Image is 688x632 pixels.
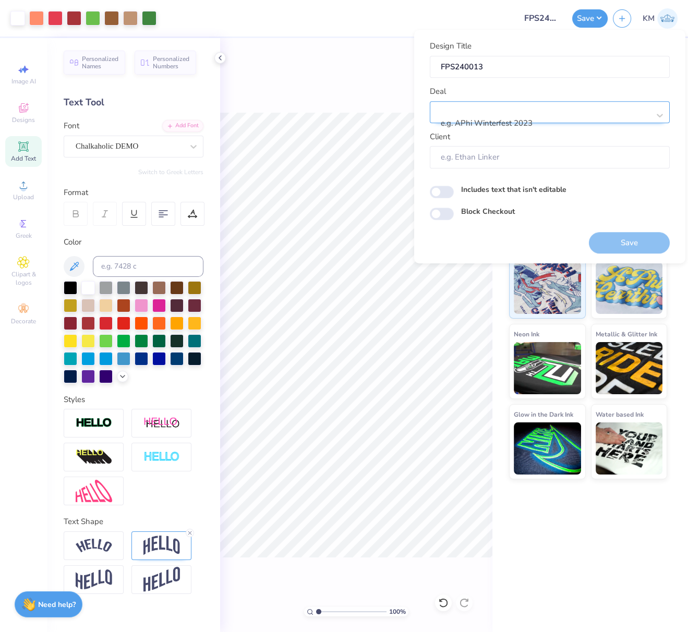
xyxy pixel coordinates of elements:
[76,480,112,502] img: Free Distort
[64,394,203,406] div: Styles
[461,184,566,195] label: Includes text that isn't editable
[643,13,655,25] span: KM
[64,120,79,132] label: Font
[82,55,119,70] span: Personalized Names
[12,116,35,124] span: Designs
[76,417,112,429] img: Stroke
[11,154,36,163] span: Add Text
[153,55,190,70] span: Personalized Numbers
[38,600,76,610] strong: Need help?
[64,236,203,248] div: Color
[143,536,180,555] img: Arch
[430,86,446,98] label: Deal
[11,77,36,86] span: Image AI
[596,329,657,339] span: Metallic & Glitter Ink
[16,232,32,240] span: Greek
[11,317,36,325] span: Decorate
[162,120,203,132] div: Add Font
[5,270,42,287] span: Clipart & logos
[514,422,581,475] img: Glow in the Dark Ink
[93,256,203,277] input: e.g. 7428 c
[430,40,472,52] label: Design Title
[389,607,406,616] span: 100 %
[657,8,678,29] img: Katrina Mae Mijares
[143,567,180,592] img: Rise
[138,168,203,176] button: Switch to Greek Letters
[514,262,581,314] img: Standard
[643,8,678,29] a: KM
[64,516,203,528] div: Text Shape
[514,342,581,394] img: Neon Ink
[76,539,112,553] img: Arc
[441,117,592,129] div: e.g. APhi Winterfest 2023
[572,9,608,28] button: Save
[514,409,573,420] span: Glow in the Dark Ink
[430,146,670,168] input: e.g. Ethan Linker
[13,193,34,201] span: Upload
[596,409,644,420] span: Water based Ink
[430,131,450,143] label: Client
[64,95,203,110] div: Text Tool
[596,422,663,475] img: Water based Ink
[76,569,112,590] img: Flag
[596,342,663,394] img: Metallic & Glitter Ink
[76,449,112,466] img: 3d Illusion
[461,206,515,217] label: Block Checkout
[514,329,539,339] span: Neon Ink
[596,262,663,314] img: Puff Ink
[143,451,180,463] img: Negative Space
[64,187,204,199] div: Format
[516,8,567,29] input: Untitled Design
[143,417,180,430] img: Shadow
